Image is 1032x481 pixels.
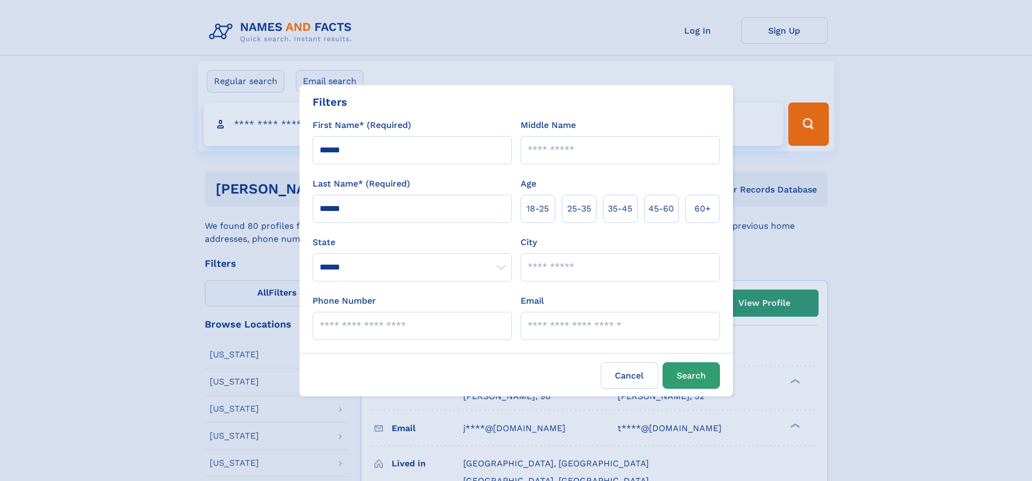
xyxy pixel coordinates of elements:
[567,202,591,215] span: 25‑35
[648,202,674,215] span: 45‑60
[313,236,512,249] label: State
[313,94,347,110] div: Filters
[695,202,711,215] span: 60+
[313,177,410,190] label: Last Name* (Required)
[521,236,537,249] label: City
[521,177,536,190] label: Age
[527,202,549,215] span: 18‑25
[313,294,376,307] label: Phone Number
[608,202,632,215] span: 35‑45
[663,362,720,389] button: Search
[521,294,544,307] label: Email
[601,362,658,389] label: Cancel
[521,119,576,132] label: Middle Name
[313,119,411,132] label: First Name* (Required)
